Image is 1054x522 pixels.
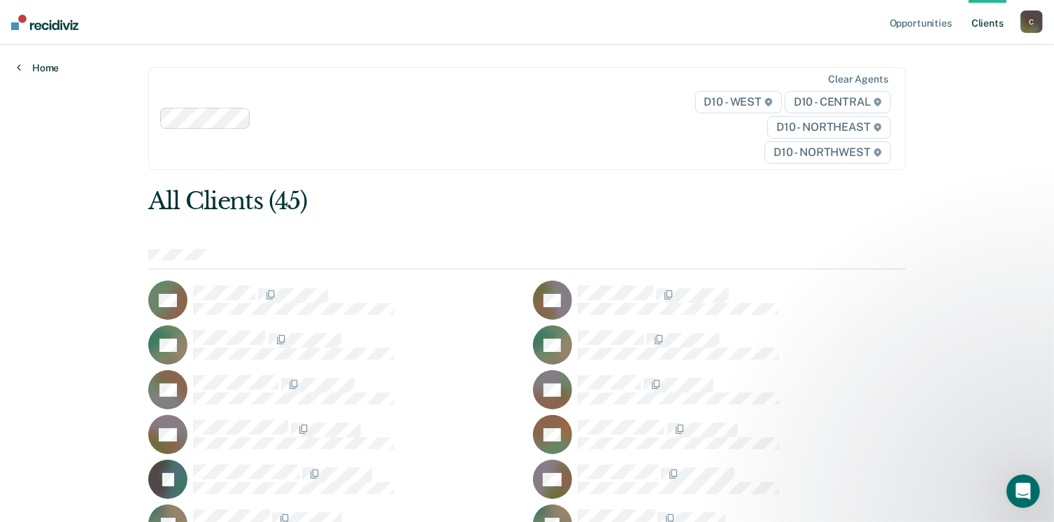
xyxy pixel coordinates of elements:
[1020,10,1043,33] button: C
[764,141,890,164] span: D10 - NORTHWEST
[11,15,78,30] img: Recidiviz
[17,62,59,74] a: Home
[785,91,891,113] span: D10 - CENTRAL
[1006,474,1040,508] iframe: Intercom live chat
[828,73,888,85] div: Clear agents
[767,116,890,139] span: D10 - NORTHEAST
[695,91,782,113] span: D10 - WEST
[148,187,754,216] div: All Clients (45)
